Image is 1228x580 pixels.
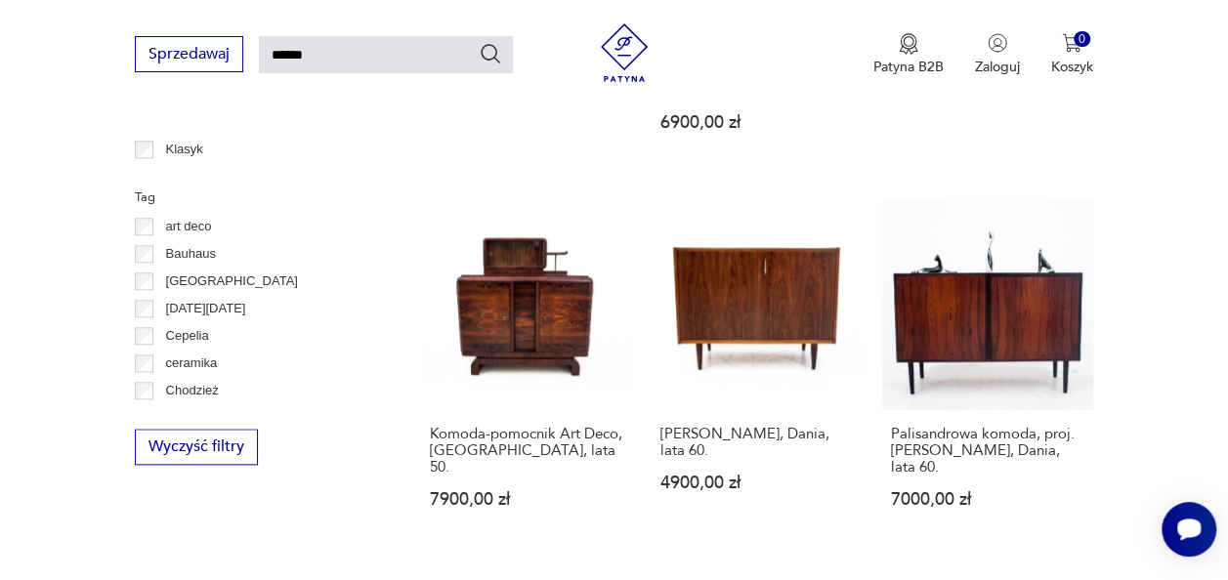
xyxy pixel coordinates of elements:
p: 4900,00 zł [660,475,854,491]
img: Ikona medalu [899,33,918,55]
div: 0 [1074,31,1090,48]
img: Ikonka użytkownika [988,33,1007,53]
a: Ikona medaluPatyna B2B [873,33,944,76]
p: 7000,00 zł [891,491,1084,508]
button: Wyczyść filtry [135,429,258,465]
button: Szukaj [479,42,502,65]
p: [DATE][DATE] [166,298,246,319]
button: Zaloguj [975,33,1020,76]
p: Tag [135,186,374,208]
a: Komoda-pomocnik Art Deco, Polska, lata 50.Komoda-pomocnik Art Deco, [GEOGRAPHIC_DATA], lata 50.79... [421,200,632,547]
button: Patyna B2B [873,33,944,76]
img: Patyna - sklep z meblami i dekoracjami vintage [595,23,654,82]
h3: Palisandrowa komoda, proj. [PERSON_NAME], Dania, lata 60. [891,426,1084,476]
h3: Komoda-pomocnik Art Deco, [GEOGRAPHIC_DATA], lata 50. [430,426,623,476]
p: 4930,00 zł [891,98,1084,114]
p: Patyna B2B [873,58,944,76]
p: 7900,00 zł [430,491,623,508]
p: Chodzież [166,380,219,401]
p: Zaloguj [975,58,1020,76]
a: Komoda, Dania, lata 60.[PERSON_NAME], Dania, lata 60.4900,00 zł [652,200,863,547]
img: Ikona koszyka [1062,33,1081,53]
p: 6900,00 zł [660,114,854,131]
p: [GEOGRAPHIC_DATA] [166,270,298,292]
iframe: Smartsupp widget button [1162,502,1216,557]
p: Ćmielów [166,407,215,429]
p: Bauhaus [166,243,216,265]
a: Palisandrowa komoda, proj. Gunni Omann, Dania, lata 60.Palisandrowa komoda, proj. [PERSON_NAME], ... [882,200,1093,547]
p: art deco [166,216,212,237]
p: Cepelia [166,325,209,347]
p: Koszyk [1051,58,1093,76]
button: 0Koszyk [1051,33,1093,76]
button: Sprzedawaj [135,36,243,72]
p: ceramika [166,352,218,374]
p: Klasyk [166,139,203,160]
h3: [PERSON_NAME], Dania, lata 60. [660,426,854,459]
a: Sprzedawaj [135,49,243,62]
